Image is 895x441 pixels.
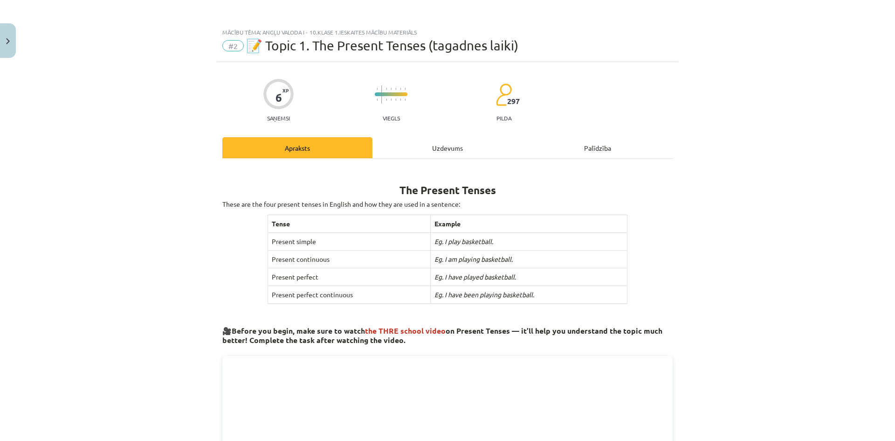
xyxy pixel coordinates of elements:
p: pilda [496,115,511,121]
td: Present perfect continuous [268,286,430,304]
img: icon-short-line-57e1e144782c952c97e751825c79c345078a6d821885a25fce030b3d8c18986b.svg [395,98,396,101]
img: students-c634bb4e5e11cddfef0936a35e636f08e4e9abd3cc4e673bd6f9a4125e45ecb1.svg [496,83,512,106]
td: Present continuous [268,251,430,268]
p: Saņemsi [263,115,294,121]
img: icon-short-line-57e1e144782c952c97e751825c79c345078a6d821885a25fce030b3d8c18986b.svg [377,98,378,101]
img: icon-short-line-57e1e144782c952c97e751825c79c345078a6d821885a25fce030b3d8c18986b.svg [377,88,378,90]
img: icon-short-line-57e1e144782c952c97e751825c79c345078a6d821885a25fce030b3d8c18986b.svg [400,88,401,90]
i: Eg. I play basketball. [434,237,493,245]
img: icon-short-line-57e1e144782c952c97e751825c79c345078a6d821885a25fce030b3d8c18986b.svg [400,98,401,101]
i: Eg. I have been playing basketball. [434,290,534,299]
img: icon-long-line-d9ea69661e0d244f92f715978eff75569469978d946b2353a9bb055b3ed8787d.svg [381,85,382,104]
p: Viegls [383,115,400,121]
th: Tense [268,215,430,233]
th: Example [430,215,627,233]
i: Eg. I have played basketball. [434,273,516,281]
div: Uzdevums [372,137,523,158]
img: icon-short-line-57e1e144782c952c97e751825c79c345078a6d821885a25fce030b3d8c18986b.svg [395,88,396,90]
img: icon-close-lesson-0947bae3869378f0d4975bcd49f059093ad1ed9edebbc8119c70593378902aed.svg [6,38,10,44]
img: icon-short-line-57e1e144782c952c97e751825c79c345078a6d821885a25fce030b3d8c18986b.svg [405,88,406,90]
td: Present simple [268,233,430,251]
div: 6 [275,91,282,104]
img: icon-short-line-57e1e144782c952c97e751825c79c345078a6d821885a25fce030b3d8c18986b.svg [405,98,406,101]
span: 📝 Topic 1. The Present Tenses (tagadnes laiki) [246,38,518,53]
p: These are the four present tenses in English and how they are used in a sentence: [222,199,673,209]
div: Mācību tēma: Angļu valoda i - 10.klase 1.ieskaites mācību materiāls [222,29,673,35]
span: XP [282,88,289,93]
b: The Present Tenses [399,183,496,197]
div: Palīdzība [523,137,673,158]
td: Present perfect [268,268,430,286]
strong: Before you begin, make sure to watch on Present Tenses — it’ll help you understand the topic much... [222,326,662,345]
img: icon-short-line-57e1e144782c952c97e751825c79c345078a6d821885a25fce030b3d8c18986b.svg [386,88,387,90]
span: #2 [222,40,244,51]
img: icon-short-line-57e1e144782c952c97e751825c79c345078a6d821885a25fce030b3d8c18986b.svg [391,88,392,90]
h3: 🎥 [222,319,673,346]
img: icon-short-line-57e1e144782c952c97e751825c79c345078a6d821885a25fce030b3d8c18986b.svg [391,98,392,101]
img: icon-short-line-57e1e144782c952c97e751825c79c345078a6d821885a25fce030b3d8c18986b.svg [386,98,387,101]
i: Eg. I am playing basketball. [434,255,513,263]
div: Apraksts [222,137,372,158]
span: the THRE school video [365,326,446,336]
span: 297 [507,97,520,105]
